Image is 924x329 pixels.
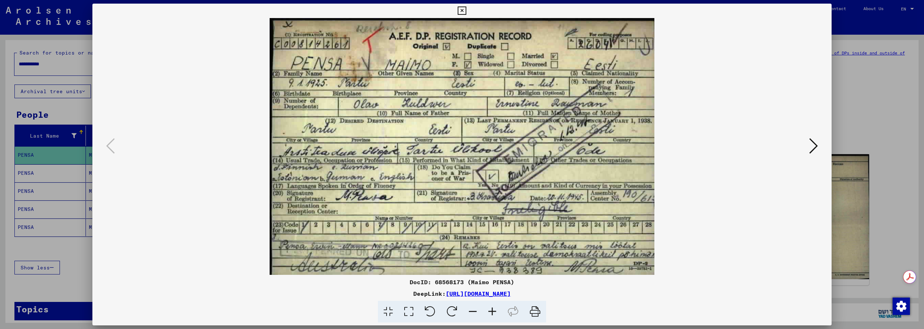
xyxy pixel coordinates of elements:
div: Change consent [892,297,910,315]
div: DeepLink: [92,289,832,298]
div: DocID: 68568173 (Maimo PENSA) [92,278,832,286]
img: Change consent [893,298,910,315]
a: [URL][DOMAIN_NAME] [446,290,511,297]
img: 001.jpg [117,18,807,275]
